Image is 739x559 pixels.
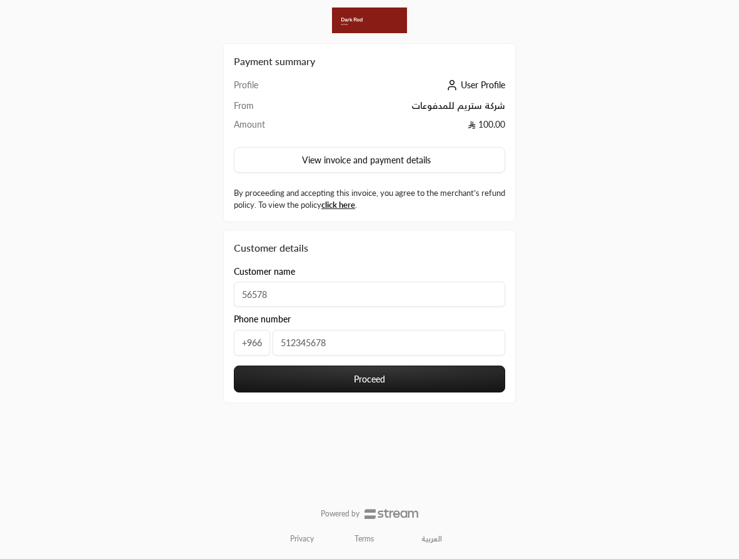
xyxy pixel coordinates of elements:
[234,282,505,307] input: Customer name
[234,240,505,255] div: Customer details
[321,200,355,210] a: click here
[273,330,505,356] input: Phone number
[332,8,407,33] img: Company Logo
[290,534,314,544] a: Privacy
[443,79,505,90] a: User Profile
[234,118,302,137] td: Amount
[302,100,506,118] td: شركة ستريم للمدفوعات
[234,54,505,69] h2: Payment summary
[354,534,374,544] a: Terms
[234,100,302,118] td: From
[302,118,506,137] td: 100.00
[234,187,505,212] label: By proceeding and accepting this invoice, you agree to the merchant’s refund policy. To view the ...
[321,509,359,519] p: Powered by
[415,529,449,549] a: العربية
[461,79,505,90] span: User Profile
[234,79,302,100] td: Profile
[234,147,505,173] button: View invoice and payment details
[234,265,295,278] span: Customer name
[234,366,505,392] button: Proceed
[234,313,291,326] span: Phone number
[234,330,270,356] span: +966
